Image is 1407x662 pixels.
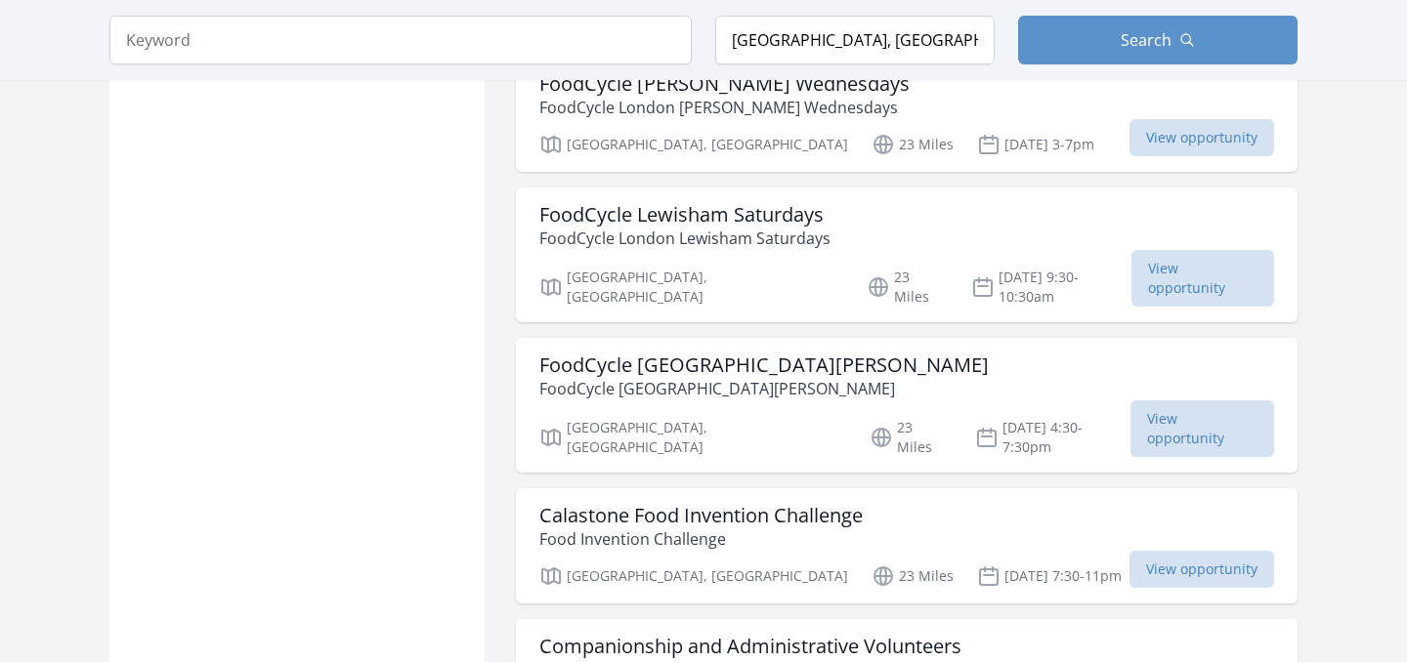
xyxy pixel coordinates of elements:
span: View opportunity [1130,400,1274,457]
p: [GEOGRAPHIC_DATA], [GEOGRAPHIC_DATA] [539,418,846,457]
p: [GEOGRAPHIC_DATA], [GEOGRAPHIC_DATA] [539,268,843,307]
p: 23 Miles [867,268,948,307]
p: Food Invention Challenge [539,527,863,551]
a: Calastone Food Invention Challenge Food Invention Challenge [GEOGRAPHIC_DATA], [GEOGRAPHIC_DATA] ... [516,488,1298,603]
h3: FoodCycle [PERSON_NAME] Wednesdays [539,72,910,96]
p: [GEOGRAPHIC_DATA], [GEOGRAPHIC_DATA] [539,133,848,156]
a: FoodCycle Lewisham Saturdays FoodCycle London Lewisham Saturdays [GEOGRAPHIC_DATA], [GEOGRAPHIC_D... [516,187,1298,322]
h3: Calastone Food Invention Challenge [539,504,863,527]
p: [DATE] 7:30-11pm [977,564,1122,588]
p: [DATE] 4:30-7:30pm [975,418,1130,457]
p: 23 Miles [870,418,952,457]
p: 23 Miles [872,564,954,588]
a: FoodCycle [PERSON_NAME] Wednesdays FoodCycle London [PERSON_NAME] Wednesdays [GEOGRAPHIC_DATA], [... [516,57,1298,172]
span: Search [1121,28,1172,52]
button: Search [1018,16,1298,64]
p: FoodCycle London Lewisham Saturdays [539,227,831,250]
span: View opportunity [1130,551,1274,588]
p: [DATE] 3-7pm [977,133,1094,156]
span: View opportunity [1131,250,1274,307]
a: FoodCycle [GEOGRAPHIC_DATA][PERSON_NAME] FoodCycle [GEOGRAPHIC_DATA][PERSON_NAME] [GEOGRAPHIC_DAT... [516,338,1298,473]
p: 23 Miles [872,133,954,156]
input: Location [715,16,995,64]
p: [GEOGRAPHIC_DATA], [GEOGRAPHIC_DATA] [539,564,848,588]
h3: FoodCycle [GEOGRAPHIC_DATA][PERSON_NAME] [539,353,989,377]
p: FoodCycle [GEOGRAPHIC_DATA][PERSON_NAME] [539,377,989,400]
p: FoodCycle London [PERSON_NAME] Wednesdays [539,96,910,119]
h3: Companionship and Administrative Volunteers [539,635,961,658]
input: Keyword [109,16,692,64]
p: [DATE] 9:30-10:30am [971,268,1131,307]
span: View opportunity [1130,119,1274,156]
h3: FoodCycle Lewisham Saturdays [539,203,831,227]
